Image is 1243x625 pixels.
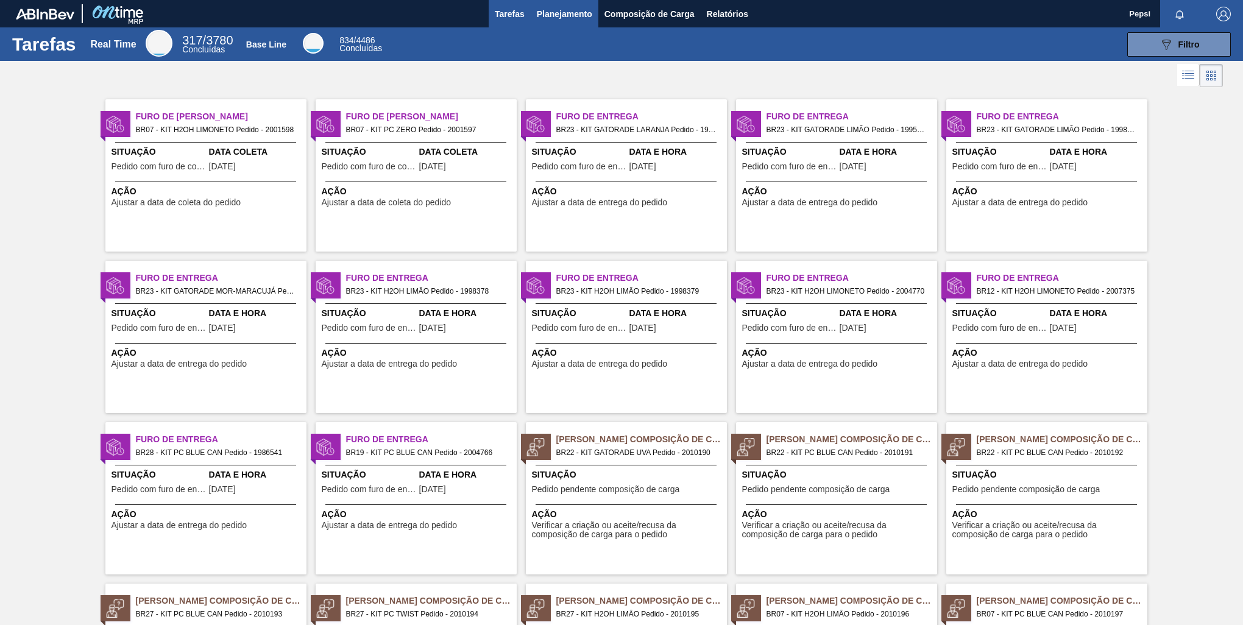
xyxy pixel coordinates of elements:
span: Ação [952,185,1144,198]
span: Situação [742,307,837,320]
span: Ação [112,508,303,521]
span: BR12 - KIT H2OH LIMONETO Pedido - 2007375 [977,284,1138,298]
span: Situação [112,146,206,158]
span: BR07 - KIT PC BLUE CAN Pedido - 2010197 [977,607,1138,621]
span: Furo de Coleta [346,110,517,123]
span: 04/08/2025 [209,162,236,171]
span: Furo de Entrega [346,272,517,284]
img: status [947,599,965,618]
img: status [106,277,124,295]
span: Data e Hora [209,468,303,481]
span: Furo de Entrega [767,272,937,284]
span: Data e Hora [1050,146,1144,158]
img: status [316,115,335,133]
img: status [737,115,755,133]
span: Ação [742,185,934,198]
span: 01/08/2025, [209,323,236,333]
img: Logout [1216,7,1231,21]
span: Pedido com furo de coleta [112,162,206,171]
img: status [526,599,545,618]
span: Situação [952,146,1047,158]
img: status [106,599,124,618]
span: Ação [952,508,1144,521]
span: Relatórios [707,7,748,21]
span: 14/08/2025, [1050,323,1077,333]
span: Concluídas [339,43,382,53]
span: Data e Hora [629,307,724,320]
span: Furo de Entrega [346,433,517,446]
img: status [526,277,545,295]
span: Pedido com furo de entrega [742,323,837,333]
span: Pedido com furo de entrega [532,323,626,333]
span: BR23 - KIT H2OH LIMÃO Pedido - 1998379 [556,284,717,298]
span: Ação [742,508,934,521]
span: Pedido Aguardando Composição de Carga [136,595,306,607]
span: Ajustar a data de coleta do pedido [322,198,452,207]
div: Real Time [146,30,172,57]
span: 834 [339,35,353,45]
span: Filtro [1178,40,1200,49]
span: BR27 - KIT PC BLUE CAN Pedido - 2010193 [136,607,297,621]
span: Pedido com furo de entrega [742,162,837,171]
div: Real Time [90,39,136,50]
img: status [947,277,965,295]
span: Ajustar a data de entrega do pedido [742,359,878,369]
span: Data e Hora [419,468,514,481]
span: Pedido Aguardando Composição de Carga [977,595,1147,607]
span: Data e Hora [840,307,934,320]
span: Ação [742,347,934,359]
span: Situação [532,468,724,481]
img: status [737,599,755,618]
span: Furo de Entrega [136,433,306,446]
span: Pedido Aguardando Composição de Carga [977,433,1147,446]
span: Ajustar a data de entrega do pedido [322,521,458,530]
span: 01/08/2025, [419,323,446,333]
span: 317 [182,34,202,47]
span: BR23 - KIT GATORADE MOR-MARACUJÁ Pedido - 1998301 [136,284,297,298]
span: Ajustar a data de entrega do pedido [112,521,247,530]
span: Pedido com furo de coleta [322,162,416,171]
span: Pedido pendente composição de carga [952,485,1100,494]
span: Furo de Entrega [977,110,1147,123]
span: Ajustar a data de entrega do pedido [532,198,668,207]
span: Pedido pendente composição de carga [532,485,680,494]
img: status [316,277,335,295]
span: Situação [742,468,934,481]
span: BR07 - KIT H2OH LIMÃO Pedido - 2010196 [767,607,927,621]
span: 04/08/2025 [419,162,446,171]
span: Pedido Aguardando Composição de Carga [346,595,517,607]
span: Situação [532,146,626,158]
span: Situação [322,307,416,320]
span: 25/07/2025, [209,485,236,494]
img: status [526,438,545,456]
span: Ação [532,347,724,359]
span: Ação [952,347,1144,359]
span: Ajustar a data de entrega do pedido [952,359,1088,369]
span: Furo de Entrega [136,272,306,284]
span: Pedido Aguardando Composição de Carga [556,595,727,607]
span: Composição de Carga [604,7,695,21]
div: Base Line [339,37,382,52]
span: Ajustar a data de entrega do pedido [742,198,878,207]
span: Ajustar a data de entrega do pedido [322,359,458,369]
div: Base Line [246,40,286,49]
span: Situação [742,146,837,158]
span: Pedido com furo de entrega [322,323,416,333]
div: Base Line [303,33,324,54]
span: Planejamento [537,7,592,21]
span: Furo de Entrega [556,110,727,123]
span: Ação [322,185,514,198]
span: / 4486 [339,35,375,45]
span: Verificar a criação ou aceite/recusa da composição de carga para o pedido [742,521,934,540]
span: BR22 - KIT GATORADE UVA Pedido - 2010190 [556,446,717,459]
img: status [316,438,335,456]
span: Pedido com furo de entrega [112,485,206,494]
img: status [947,438,965,456]
span: BR23 - KIT GATORADE LIMÃO Pedido - 1995282 [767,123,927,136]
span: Pedido pendente composição de carga [742,485,890,494]
span: / 3780 [182,34,233,47]
h1: Tarefas [12,37,76,51]
span: 01/08/2025, [629,323,656,333]
span: Ação [322,347,514,359]
span: Situação [112,307,206,320]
